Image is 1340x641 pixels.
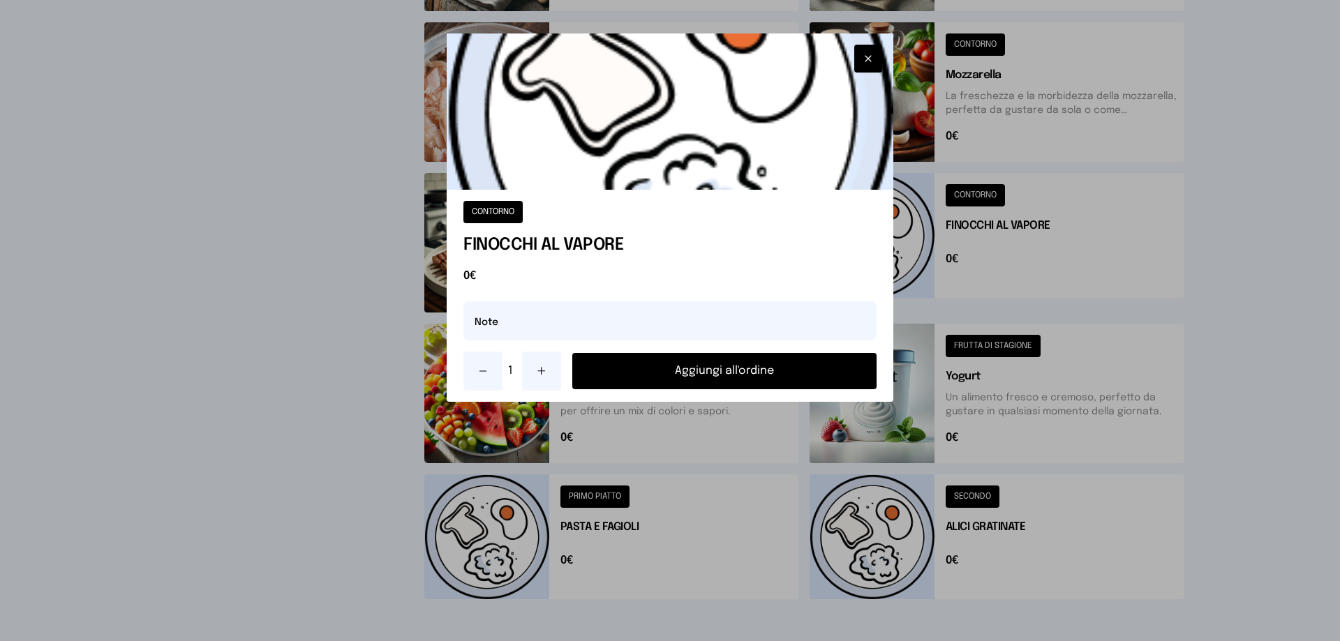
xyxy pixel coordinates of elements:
[463,201,523,223] button: CONTORNO
[463,234,877,257] h1: FINOCCHI AL VAPORE
[508,363,516,379] span: 1
[463,268,877,285] span: 0€
[447,33,893,190] img: placeholder-product.5564ca1.png
[572,353,877,389] button: Aggiungi all'ordine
